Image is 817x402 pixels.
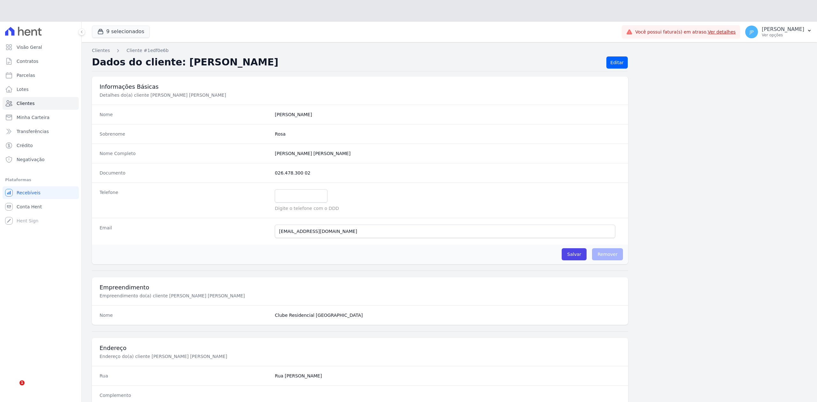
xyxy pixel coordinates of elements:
h3: Endereço [100,344,620,352]
p: [PERSON_NAME] [762,26,804,33]
span: Remover [592,248,623,260]
dd: 026.478.300 02 [275,170,620,176]
span: Visão Geral [17,44,42,50]
span: Conta Hent [17,204,42,210]
span: Negativação [17,156,45,163]
a: Conta Hent [3,200,79,213]
dt: Email [100,225,270,238]
a: Editar [606,56,628,69]
span: Transferências [17,128,49,135]
a: Parcelas [3,69,79,82]
span: Você possui fatura(s) em atraso. [635,29,736,35]
dt: Documento [100,170,270,176]
dt: Telefone [100,189,270,212]
button: 9 selecionados [92,26,150,38]
p: Empreendimento do(a) cliente [PERSON_NAME] [PERSON_NAME] [100,293,314,299]
a: Ver detalhes [708,29,736,34]
dd: Rua [PERSON_NAME] [275,373,620,379]
span: Minha Carteira [17,114,49,121]
a: Minha Carteira [3,111,79,124]
a: Cliente #1edf0e6b [126,47,169,54]
dt: Complemento [100,392,270,398]
span: 1 [19,380,25,385]
span: Crédito [17,142,33,149]
span: Parcelas [17,72,35,78]
dt: Nome [100,111,270,118]
p: Detalhes do(a) cliente [PERSON_NAME] [PERSON_NAME] [100,92,314,98]
a: Transferências [3,125,79,138]
dd: Rosa [275,131,620,137]
p: Ver opções [762,33,804,38]
a: Crédito [3,139,79,152]
p: Endereço do(a) cliente [PERSON_NAME] [PERSON_NAME] [100,353,314,360]
div: Plataformas [5,176,76,184]
dt: Nome [100,312,270,318]
h3: Informações Básicas [100,83,620,91]
dd: Clube Residencial [GEOGRAPHIC_DATA] [275,312,620,318]
a: Lotes [3,83,79,96]
span: JP [750,30,754,34]
button: JP [PERSON_NAME] Ver opções [740,23,817,41]
span: Contratos [17,58,38,64]
a: Clientes [92,47,110,54]
a: Negativação [3,153,79,166]
dt: Nome Completo [100,150,270,157]
a: Recebíveis [3,186,79,199]
span: Lotes [17,86,29,93]
h2: Dados do cliente: [PERSON_NAME] [92,56,601,69]
a: Clientes [3,97,79,110]
nav: Breadcrumb [92,47,807,54]
span: Recebíveis [17,190,41,196]
a: Contratos [3,55,79,68]
dt: Sobrenome [100,131,270,137]
h3: Empreendimento [100,284,620,291]
dd: [PERSON_NAME] [PERSON_NAME] [275,150,620,157]
p: Digite o telefone com o DDD [275,205,620,212]
input: Salvar [562,248,587,260]
a: Visão Geral [3,41,79,54]
dt: Rua [100,373,270,379]
span: Clientes [17,100,34,107]
iframe: Intercom live chat [6,380,22,396]
dd: [PERSON_NAME] [275,111,620,118]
